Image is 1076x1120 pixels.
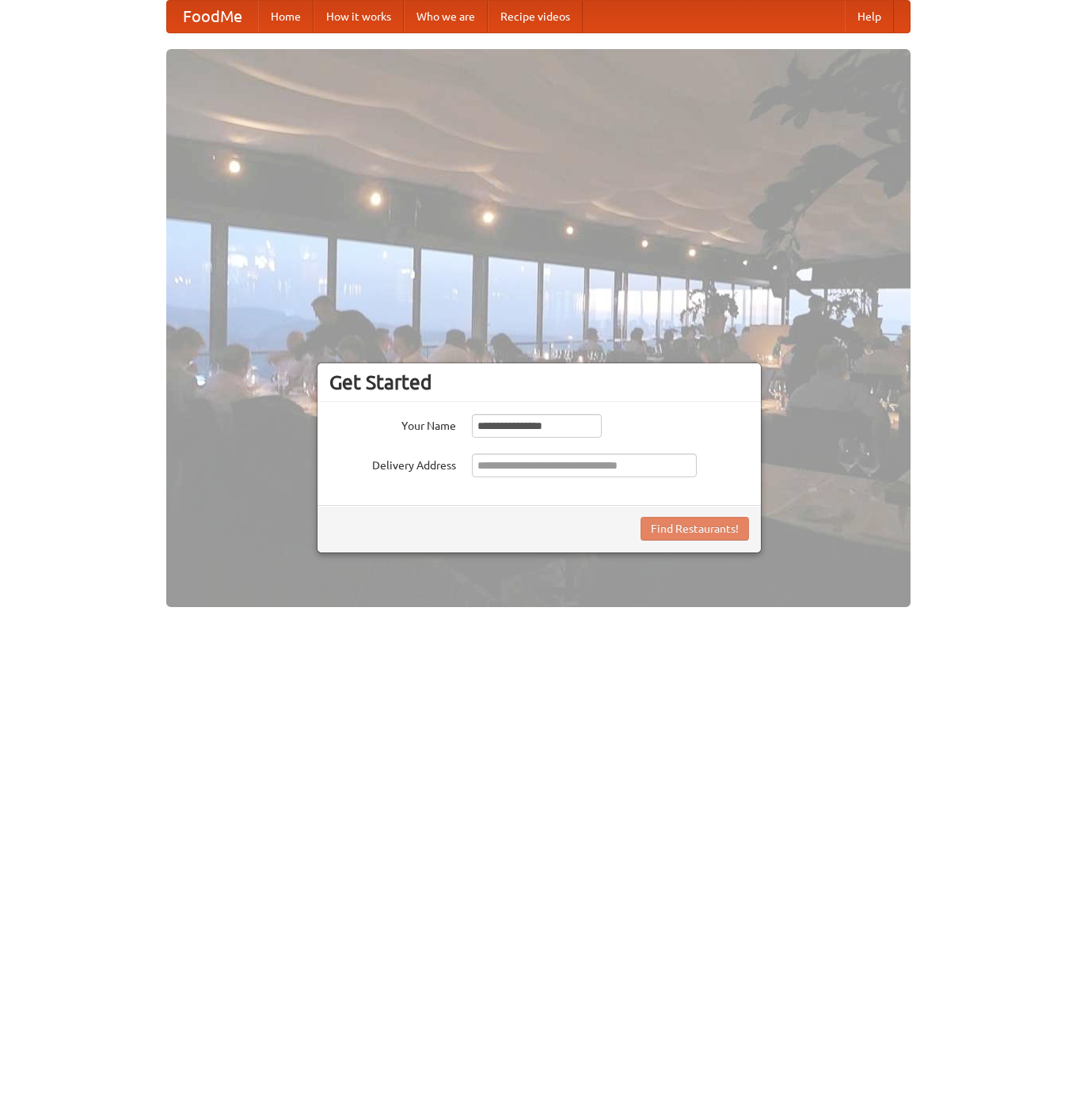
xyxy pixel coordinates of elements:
[329,454,456,473] label: Delivery Address
[329,370,749,394] h3: Get Started
[641,517,749,541] button: Find Restaurants!
[258,1,314,32] a: Home
[488,1,583,32] a: Recipe videos
[845,1,894,32] a: Help
[167,1,258,32] a: FoodMe
[314,1,404,32] a: How it works
[329,414,456,434] label: Your Name
[404,1,488,32] a: Who we are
